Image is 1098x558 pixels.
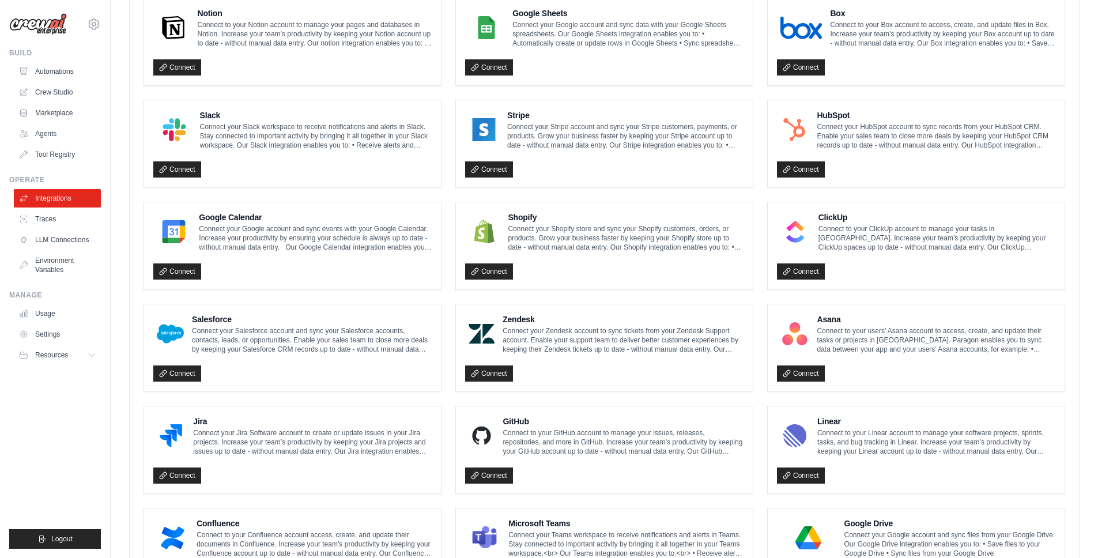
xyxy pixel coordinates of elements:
img: Google Sheets Logo [469,16,504,39]
img: HubSpot Logo [780,118,809,141]
a: Connect [465,263,513,280]
h4: GitHub [503,416,744,427]
h4: Shopify [508,212,744,223]
img: Google Drive Logo [780,526,836,549]
p: Connect your HubSpot account to sync records from your HubSpot CRM. Enable your sales team to clo... [817,122,1055,150]
a: Marketplace [14,104,101,122]
img: GitHub Logo [469,424,495,447]
p: Connect to your Box account to access, create, and update files in Box. Increase your team’s prod... [830,20,1055,48]
a: Tool Registry [14,145,101,164]
p: Connect your Salesforce account and sync your Salesforce accounts, contacts, leads, or opportunit... [192,326,432,354]
h4: Google Calendar [199,212,432,223]
a: Connect [153,365,201,382]
h4: Slack [200,110,432,121]
h4: Linear [817,416,1055,427]
p: Connect to your Notion account to manage your pages and databases in Notion. Increase your team’s... [198,20,432,48]
img: Zendesk Logo [469,322,495,345]
p: Connect your Google account and sync data with your Google Sheets spreadsheets. Our Google Sheets... [512,20,744,48]
img: Box Logo [780,16,822,39]
img: Logo [9,13,67,35]
img: ClickUp Logo [780,220,810,243]
p: Connect your Zendesk account to sync tickets from your Zendesk Support account. Enable your suppo... [503,326,744,354]
h4: Stripe [507,110,744,121]
p: Connect your Jira Software account to create or update issues in your Jira projects. Increase you... [193,428,432,456]
p: Connect to your ClickUp account to manage your tasks in [GEOGRAPHIC_DATA]. Increase your team’s p... [818,224,1055,252]
p: Connect to your users’ Asana account to access, create, and update their tasks or projects in [GE... [817,326,1055,354]
h4: Jira [193,416,432,427]
a: Connect [777,365,825,382]
div: Operate [9,175,101,184]
p: Connect your Shopify store and sync your Shopify customers, orders, or products. Grow your busine... [508,224,744,252]
div: Manage [9,291,101,300]
a: Integrations [14,189,101,208]
a: Crew Studio [14,83,101,101]
button: Logout [9,529,101,549]
div: Build [9,48,101,58]
h4: HubSpot [817,110,1055,121]
p: Connect to your GitHub account to manage your issues, releases, repositories, and more in GitHub.... [503,428,744,456]
p: Connect your Teams workspace to receive notifications and alerts in Teams. Stay connected to impo... [508,530,744,558]
img: Linear Logo [780,424,809,447]
a: Connect [153,467,201,484]
h4: Confluence [197,518,432,529]
h4: Zendesk [503,314,744,325]
h4: Google Sheets [512,7,744,19]
img: Shopify Logo [469,220,500,243]
a: Traces [14,210,101,228]
p: Connect to your Linear account to manage your software projects, sprints, tasks, and bug tracking... [817,428,1055,456]
a: Connect [465,59,513,76]
h4: Box [830,7,1055,19]
button: Resources [14,346,101,364]
img: Microsoft Teams Logo [469,526,500,549]
img: Stripe Logo [469,118,499,141]
h4: ClickUp [818,212,1055,223]
h4: Microsoft Teams [508,518,744,529]
a: Connect [153,161,201,178]
p: Connect your Stripe account and sync your Stripe customers, payments, or products. Grow your busi... [507,122,744,150]
h4: Notion [198,7,432,19]
p: Connect your Slack workspace to receive notifications and alerts in Slack. Stay connected to impo... [200,122,432,150]
img: Slack Logo [157,118,192,141]
a: Connect [153,59,201,76]
a: Environment Variables [14,251,101,279]
span: Resources [35,350,68,360]
a: Automations [14,62,101,81]
a: Connect [465,467,513,484]
a: Connect [465,365,513,382]
p: Connect your Google account and sync events with your Google Calendar. Increase your productivity... [199,224,432,252]
img: Salesforce Logo [157,322,184,345]
a: Usage [14,304,101,323]
p: Connect to your Confluence account access, create, and update their documents in Confluence. Incr... [197,530,432,558]
img: Asana Logo [780,322,809,345]
a: LLM Connections [14,231,101,249]
img: Jira Logo [157,424,185,447]
a: Settings [14,325,101,344]
a: Connect [465,161,513,178]
h4: Salesforce [192,314,432,325]
a: Connect [777,467,825,484]
a: Connect [777,59,825,76]
img: Google Calendar Logo [157,220,191,243]
h4: Asana [817,314,1055,325]
img: Confluence Logo [157,526,188,549]
h4: Google Drive [844,518,1056,529]
img: Notion Logo [157,16,190,39]
a: Connect [153,263,201,280]
p: Connect your Google account and sync files from your Google Drive. Our Google Drive integration e... [844,530,1056,558]
a: Agents [14,125,101,143]
a: Connect [777,161,825,178]
span: Logout [51,534,73,544]
a: Connect [777,263,825,280]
